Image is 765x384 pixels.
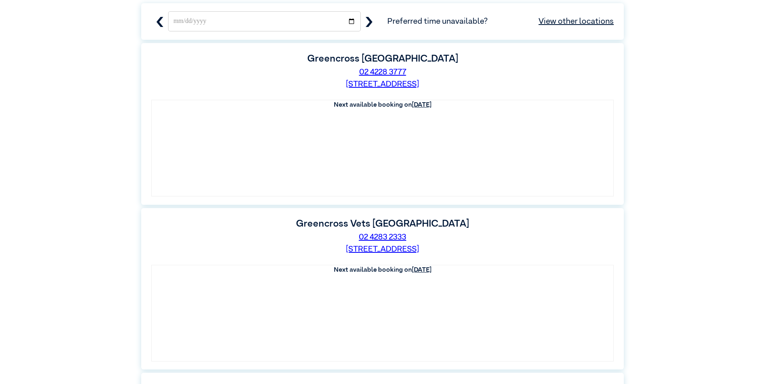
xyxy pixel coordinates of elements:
[296,219,469,229] label: Greencross Vets [GEOGRAPHIC_DATA]
[346,245,419,253] a: [STREET_ADDRESS]
[307,54,458,64] label: Greencross [GEOGRAPHIC_DATA]
[539,15,614,27] a: View other locations
[152,265,613,275] th: Next available booking on
[412,102,432,108] u: [DATE]
[346,80,419,88] a: [STREET_ADDRESS]
[387,15,614,27] span: Preferred time unavailable?
[359,233,406,241] a: 02 4283 2333
[152,100,613,110] th: Next available booking on
[412,267,432,273] u: [DATE]
[359,68,406,76] a: 02 4228 3777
